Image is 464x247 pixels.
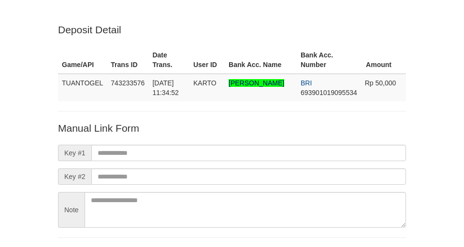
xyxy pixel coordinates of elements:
span: Copy 693901019095534 to clipboard [301,89,357,96]
span: Key #1 [58,145,91,161]
th: Bank Acc. Name [225,46,297,74]
span: Nama rekening >18 huruf, harap diedit [229,79,284,87]
span: BRI [301,79,312,87]
span: Key #2 [58,168,91,185]
span: KARTO [193,79,217,87]
th: Date Trans. [148,46,189,74]
p: Deposit Detail [58,23,406,37]
th: Bank Acc. Number [297,46,361,74]
span: Rp 50,000 [365,79,396,87]
td: 743233576 [107,74,148,101]
p: Manual Link Form [58,121,406,135]
th: Game/API [58,46,107,74]
th: Trans ID [107,46,148,74]
th: Amount [361,46,406,74]
td: TUANTOGEL [58,74,107,101]
span: Note [58,192,85,228]
span: [DATE] 11:34:52 [152,79,179,96]
th: User ID [189,46,225,74]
